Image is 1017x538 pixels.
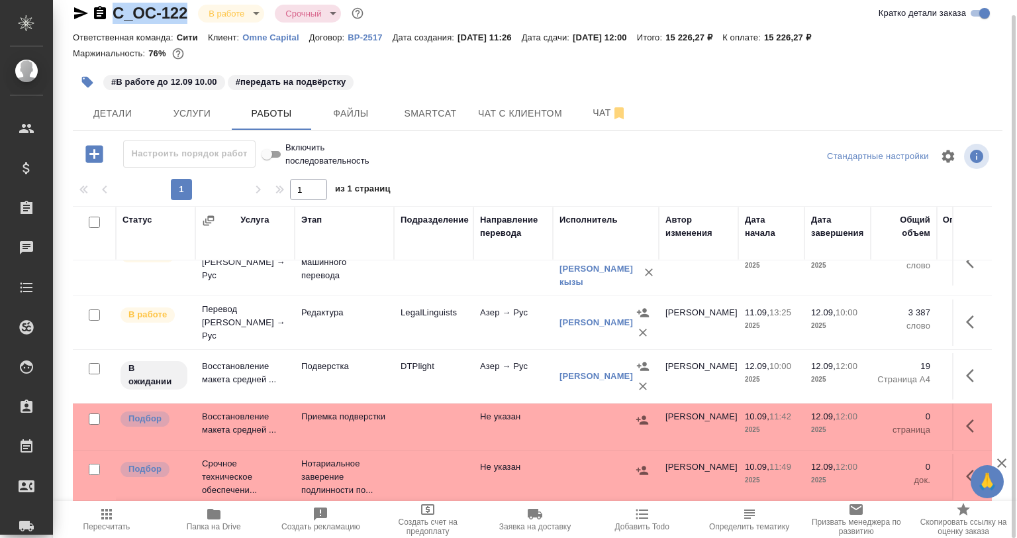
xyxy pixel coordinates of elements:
[764,32,821,42] p: 15 226,27 ₽
[811,361,836,371] p: 12.09,
[877,423,930,437] p: страница
[910,501,1017,538] button: Скопировать ссылку на оценку заказа
[102,76,226,87] span: В работе до 12.09 10.00
[473,239,553,286] td: Азер → Рус
[745,307,769,317] p: 11.09,
[393,32,458,42] p: Дата создания:
[811,411,836,421] p: 12.09,
[499,522,571,531] span: Заявка на доставку
[639,262,659,282] button: Удалить
[128,412,162,425] p: Подбор
[745,213,798,240] div: Дата начала
[53,501,160,538] button: Пересчитать
[811,462,836,472] p: 12.09,
[128,362,179,388] p: В ожидании
[637,32,665,42] p: Итого:
[745,462,769,472] p: 10.09,
[240,105,303,122] span: Работы
[473,454,553,500] td: Не указан
[633,323,653,343] button: Удалить
[659,454,738,500] td: [PERSON_NAME]
[944,460,1010,474] p: 0
[195,403,295,450] td: Восстановление макета средней ...
[335,181,391,200] span: из 1 страниц
[481,501,589,538] button: Заявка на доставку
[119,360,189,391] div: Исполнитель назначен, приступать к работе пока рано
[208,32,242,42] p: Клиент:
[877,460,930,474] p: 0
[659,353,738,400] td: [PERSON_NAME]
[836,411,857,421] p: 12:00
[195,451,295,504] td: Срочное техническое обеспечени...
[958,306,990,338] button: Здесь прячутся важные кнопки
[473,403,553,450] td: Не указан
[811,319,864,333] p: 2025
[319,105,383,122] span: Файлы
[399,105,462,122] span: Smartcat
[944,474,1010,487] p: док.
[918,517,1009,536] span: Скопировать ссылку на оценку заказа
[811,373,864,386] p: 2025
[958,410,990,442] button: Здесь прячутся важные кнопки
[122,213,152,227] div: Статус
[877,319,930,333] p: слово
[281,8,325,19] button: Срочный
[943,213,1010,240] div: Оплачиваемый объем
[632,410,652,430] button: Назначить
[944,423,1010,437] p: страница
[275,5,341,23] div: В работе
[148,48,169,58] p: 76%
[944,259,1010,272] p: слово
[559,213,618,227] div: Исполнитель
[242,31,309,42] a: Omne Capital
[281,522,360,531] span: Создать рекламацию
[111,76,217,89] p: #В работе до 12.09 10.00
[573,32,637,42] p: [DATE] 12:00
[659,299,738,346] td: [PERSON_NAME]
[113,4,187,22] a: C_OC-122
[348,32,392,42] p: ВР-2517
[769,411,791,421] p: 11:42
[811,259,864,272] p: 2025
[958,360,990,392] button: Здесь прячутся важные кнопки
[877,259,930,272] p: слово
[824,146,932,167] div: split button
[745,373,798,386] p: 2025
[348,31,392,42] a: ВР-2517
[119,306,189,324] div: Исполнитель выполняет работу
[877,474,930,487] p: док.
[382,517,473,536] span: Создать счет на предоплату
[128,308,167,321] p: В работе
[877,373,930,386] p: Страница А4
[665,32,722,42] p: 15 226,27 ₽
[877,306,930,319] p: 3 387
[811,213,864,240] div: Дата завершения
[964,144,992,169] span: Посмотреть информацию
[971,465,1004,498] button: 🙏
[944,306,1010,319] p: 3 387
[160,501,267,538] button: Папка на Drive
[119,460,189,478] div: Можно подбирать исполнителей
[615,522,669,531] span: Добавить Todo
[478,105,562,122] span: Чат с клиентом
[119,410,189,428] div: Можно подбирать исполнителей
[559,371,633,381] a: [PERSON_NAME]
[349,5,366,22] button: Доп статусы указывают на важность/срочность заказа
[458,32,522,42] p: [DATE] 11:26
[944,319,1010,333] p: слово
[401,213,469,227] div: Подразделение
[202,214,215,227] button: Сгруппировать
[932,140,964,172] span: Настроить таблицу
[769,361,791,371] p: 10:00
[205,8,248,19] button: В работе
[73,5,89,21] button: Скопировать ссылку для ЯМессенджера
[522,32,573,42] p: Дата сдачи:
[236,76,346,89] p: #передать на подвёрстку
[944,360,1010,373] p: 19
[195,296,295,349] td: Перевод [PERSON_NAME] → Рус
[76,140,113,168] button: Добавить работу
[836,307,857,317] p: 10:00
[769,462,791,472] p: 11:49
[745,411,769,421] p: 10.09,
[696,501,803,538] button: Определить тематику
